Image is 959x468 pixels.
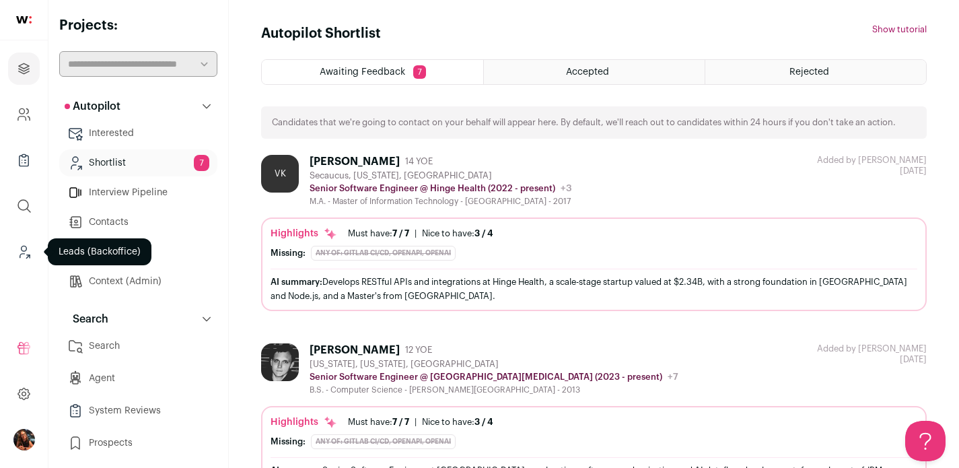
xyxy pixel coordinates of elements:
[474,229,493,238] span: 3 / 4
[348,417,409,428] div: Must have:
[261,155,299,193] div: VK
[817,343,927,365] div: [DATE]
[16,16,32,24] img: wellfound-shorthand-0d5821cbd27db2630d0214b213865d53afaa358527fdda9d0ea32b1df1b89c2c.svg
[310,155,400,168] div: [PERSON_NAME]
[789,67,829,77] span: Rejected
[271,436,306,447] div: Missing:
[271,275,917,303] div: Develops RESTful APIs and integrations at Hinge Health, a scale-stage startup valued at $2.34B, w...
[48,238,151,265] div: Leads (Backoffice)
[8,98,40,131] a: Company and ATS Settings
[59,16,217,35] h2: Projects:
[261,24,381,43] h1: Autopilot Shortlist
[348,228,493,239] ul: |
[705,60,926,84] a: Rejected
[392,417,409,426] span: 7 / 7
[261,343,299,381] img: 4b9b3f2a5a793ec538630f7106ecbec0e2873dbc2e0b00326eb49f593aca80f3
[905,421,946,461] iframe: Toggle Customer Support
[310,170,572,181] div: Secaucus, [US_STATE], [GEOGRAPHIC_DATA]
[59,268,217,295] a: Context (Admin)
[8,144,40,176] a: Company Lists
[405,156,433,167] span: 14 YOE
[668,372,678,382] span: +7
[310,359,678,370] div: [US_STATE], [US_STATE], [GEOGRAPHIC_DATA]
[310,183,555,194] p: Senior Software Engineer @ Hinge Health (2022 - present)
[422,417,493,428] div: Nice to have:
[59,209,217,236] a: Contacts
[310,385,678,395] div: B.S. - Computer Science - [PERSON_NAME][GEOGRAPHIC_DATA] - 2013
[59,365,217,392] a: Agent
[311,434,456,449] div: Any of: GitLab CI/CD, OpenAPI, OpenAI
[271,227,337,240] div: Highlights
[59,149,217,176] a: Shortlist7
[561,184,572,193] span: +3
[405,345,432,356] span: 12 YOE
[271,415,337,429] div: Highlights
[261,155,927,311] a: VK [PERSON_NAME] 14 YOE Secaucus, [US_STATE], [GEOGRAPHIC_DATA] Senior Software Engineer @ Hinge ...
[65,98,120,114] p: Autopilot
[65,311,108,327] p: Search
[59,120,217,147] a: Interested
[59,179,217,206] a: Interview Pipeline
[484,60,705,84] a: Accepted
[59,430,217,457] a: Prospects
[817,155,927,166] div: Added by [PERSON_NAME]
[392,229,409,238] span: 7 / 7
[310,372,662,382] p: Senior Software Engineer @ [GEOGRAPHIC_DATA][MEDICAL_DATA] (2023 - present)
[59,93,217,120] button: Autopilot
[413,65,426,79] span: 7
[310,343,400,357] div: [PERSON_NAME]
[59,306,217,333] button: Search
[348,417,493,428] ul: |
[311,246,456,261] div: Any of: GitLab CI/CD, OpenAPI, OpenAI
[817,155,927,176] div: [DATE]
[13,429,35,450] button: Open dropdown
[59,333,217,360] a: Search
[474,417,493,426] span: 3 / 4
[271,248,306,259] div: Missing:
[320,67,405,77] span: Awaiting Feedback
[422,228,493,239] div: Nice to have:
[566,67,609,77] span: Accepted
[8,53,40,85] a: Projects
[59,397,217,424] a: System Reviews
[13,429,35,450] img: 13968079-medium_jpg
[872,24,927,35] button: Show tutorial
[817,343,927,354] div: Added by [PERSON_NAME]
[348,228,409,239] div: Must have:
[271,277,322,286] span: AI summary:
[8,236,40,268] a: Leads (Backoffice)
[261,106,927,139] div: Candidates that we're going to contact on your behalf will appear here. By default, we'll reach o...
[310,196,572,207] div: M.A. - Master of Information Technology - [GEOGRAPHIC_DATA] - 2017
[194,155,209,171] span: 7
